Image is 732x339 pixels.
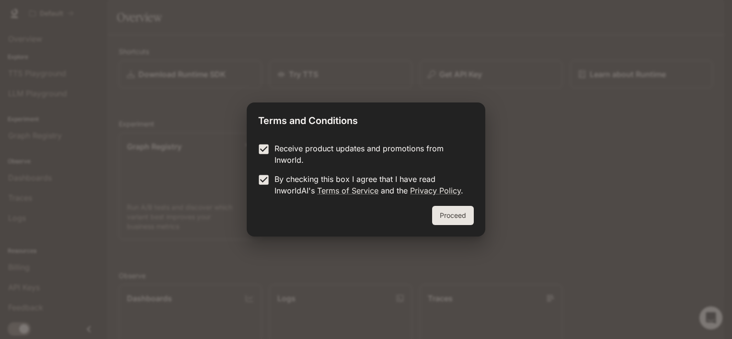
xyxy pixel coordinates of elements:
[274,143,466,166] p: Receive product updates and promotions from Inworld.
[410,186,461,195] a: Privacy Policy
[247,102,485,135] h2: Terms and Conditions
[274,173,466,196] p: By checking this box I agree that I have read InworldAI's and the .
[317,186,378,195] a: Terms of Service
[432,206,474,225] button: Proceed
